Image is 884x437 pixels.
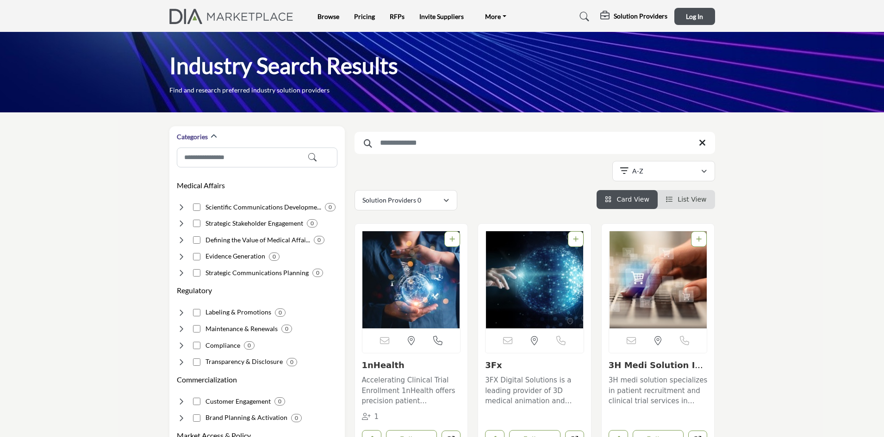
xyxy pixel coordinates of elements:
h4: Compliance: Local and global regulatory compliance. [205,341,240,350]
input: Select Strategic Communications Planning checkbox [193,269,200,277]
a: 3H Medi Solution Inc... [609,360,703,380]
h4: Strategic Communications Planning: Developing publication plans demonstrating product benefits an... [205,268,309,277]
span: 1 [374,412,379,421]
b: 0 [316,270,319,276]
a: Open Listing in new tab [486,231,584,328]
h4: Strategic Stakeholder Engagement: Interacting with key opinion leaders and advocacy partners. [205,219,303,228]
h4: Evidence Generation: Research to support clinical and economic value claims. [205,252,265,261]
div: Solution Providers [600,11,667,22]
div: 0 Results For Labeling & Promotions [275,308,286,317]
input: Select Strategic Stakeholder Engagement checkbox [193,220,200,227]
div: Followers [362,412,379,422]
h3: 3Fx [485,360,584,370]
b: 0 [248,342,251,349]
div: 0 Results For Customer Engagement [274,397,285,406]
div: 0 Results For Evidence Generation [269,252,280,261]
a: 3Fx [485,360,502,370]
b: 0 [285,326,288,332]
span: Card View [616,196,649,203]
div: 0 Results For Defining the Value of Medical Affairs [314,236,324,244]
a: 1nHealth [362,360,405,370]
b: 0 [295,415,298,421]
div: 0 Results For Strategic Stakeholder Engagement [307,219,317,228]
a: 3FX Digital Solutions is a leading provider of 3D medical animation and visual storytelling, spec... [485,373,584,406]
input: Select Maintenance & Renewals checkbox [193,325,200,332]
h4: Labeling & Promotions: Determining safe product use specifications and claims. [205,308,271,317]
h1: Industry Search Results [169,51,398,80]
b: 0 [311,220,314,227]
a: Add To List [696,235,702,243]
a: More [479,10,513,23]
div: 0 Results For Strategic Communications Planning [312,269,323,277]
input: Select Labeling & Promotions checkbox [193,309,200,316]
a: Add To List [573,235,579,243]
span: Log In [686,12,703,20]
input: Select Transparency & Disclosure checkbox [193,358,200,366]
h4: Defining the Value of Medical Affairs [205,235,310,245]
h4: Scientific Communications Development: Creating scientific content showcasing clinical evidence. [205,203,321,212]
input: Select Defining the Value of Medical Affairs checkbox [193,236,200,244]
div: 0 Results For Maintenance & Renewals [281,325,292,333]
a: Browse [317,12,339,20]
button: A-Z [612,161,715,181]
p: 3H medi solution specializes in patient recruitment and clinical trial services in [GEOGRAPHIC_DA... [609,375,708,406]
div: 0 Results For Brand Planning & Activation [291,414,302,422]
a: Invite Suppliers [419,12,464,20]
input: Search Keyword [355,132,715,154]
a: Search [571,9,595,24]
h3: 3H Medi Solution Inc. [609,360,708,370]
img: 3Fx [486,231,584,328]
button: Medical Affairs [177,180,225,191]
b: 0 [278,398,281,405]
h4: Transparency & Disclosure: Transparency & Disclosure [205,357,283,366]
a: Accelerating Clinical Trial Enrollment 1nHealth offers precision patient recruitment services for... [362,373,461,406]
button: Commercialization [177,374,237,385]
input: Select Brand Planning & Activation checkbox [193,414,200,422]
h4: Brand Planning & Activation: Developing and executing commercial launch strategies. [205,413,287,422]
h4: Customer Engagement: Understanding and optimizing patient experience across channels. [205,397,271,406]
a: View Card [605,196,649,203]
b: 0 [317,237,321,243]
input: Select Customer Engagement checkbox [193,398,200,405]
p: A-Z [632,166,643,176]
div: 0 Results For Transparency & Disclosure [286,358,297,366]
h5: Solution Providers [614,12,667,20]
img: Site Logo [169,9,299,24]
img: 3H Medi Solution Inc. [609,231,707,328]
b: 0 [290,359,293,365]
b: 0 [329,204,332,210]
h2: Categories [177,132,208,142]
input: Search Category [177,148,337,167]
input: Select Compliance checkbox [193,342,200,349]
a: Open Listing in new tab [362,231,461,328]
button: Regulatory [177,285,212,296]
p: Find and research preferred industry solution providers [169,86,330,95]
img: 1nHealth [362,231,461,328]
p: 3FX Digital Solutions is a leading provider of 3D medical animation and visual storytelling, spec... [485,375,584,406]
div: 0 Results For Compliance [244,341,255,350]
b: 0 [273,253,276,260]
a: Pricing [354,12,375,20]
h3: 1nHealth [362,360,461,370]
p: Accelerating Clinical Trial Enrollment 1nHealth offers precision patient recruitment services for... [362,375,461,406]
a: 3H medi solution specializes in patient recruitment and clinical trial services in [GEOGRAPHIC_DA... [609,373,708,406]
h4: Maintenance & Renewals: Maintaining marketing authorizations and safety reporting. [205,324,278,333]
button: Log In [674,8,715,25]
input: Select Scientific Communications Development checkbox [193,203,200,211]
p: Solution Providers 0 [362,196,421,205]
b: 0 [279,309,282,316]
button: Solution Providers 0 [355,190,457,210]
a: RFPs [390,12,405,20]
a: View List [666,196,707,203]
div: 0 Results For Scientific Communications Development [325,203,336,211]
li: Card View [597,190,658,209]
li: List View [658,190,715,209]
a: Open Listing in new tab [609,231,707,328]
input: Select Evidence Generation checkbox [193,253,200,260]
a: Add To List [449,235,455,243]
span: List View [678,196,706,203]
